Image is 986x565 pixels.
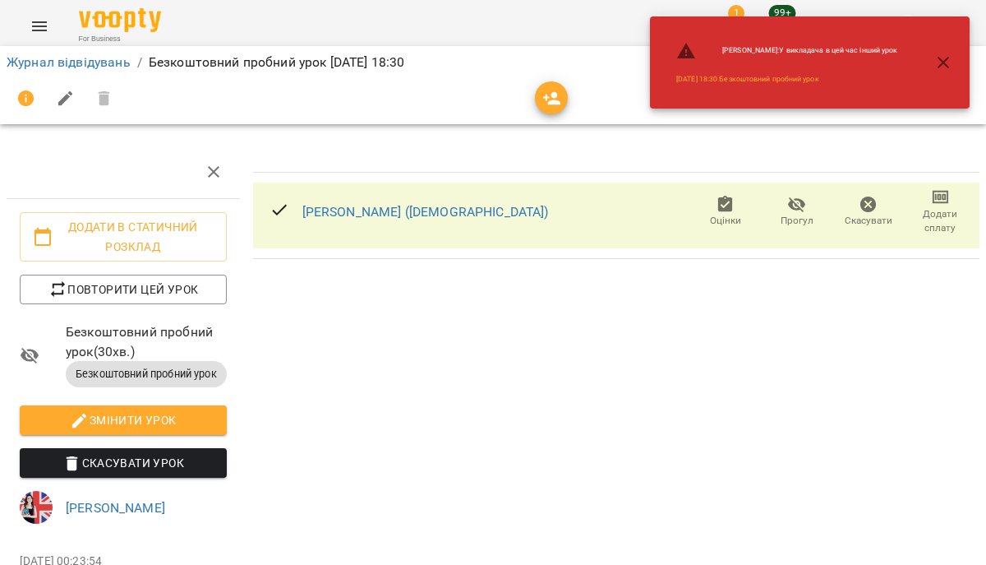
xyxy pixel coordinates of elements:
[7,54,131,70] a: Журнал відвідувань
[33,280,214,299] span: Повторити цей урок
[20,7,59,46] button: Menu
[33,410,214,430] span: Змінити урок
[663,35,910,67] li: [PERSON_NAME] : У викладача в цей час інший урок
[761,189,832,235] button: Прогул
[149,53,405,72] p: Безкоштовний пробний урок [DATE] 18:30
[66,322,227,361] span: Безкоштовний пробний урок ( 30 хв. )
[7,53,979,72] nav: breadcrumb
[20,212,227,262] button: Додати в статичний розклад
[33,453,214,473] span: Скасувати Урок
[728,5,744,21] span: 1
[20,448,227,478] button: Скасувати Урок
[79,8,161,32] img: Voopty Logo
[137,53,142,72] li: /
[689,189,761,235] button: Оцінки
[20,405,227,435] button: Змінити урок
[833,189,905,235] button: Скасувати
[79,34,161,44] span: For Business
[905,189,976,235] button: Додати сплату
[676,74,819,85] a: [DATE] 18:30 Безкоштовний пробний урок
[769,5,796,21] span: 99+
[20,491,53,524] img: d0017d71dfde334b29fd95c5111e321b.jpeg
[66,367,227,382] span: Безкоштовний пробний урок
[915,207,966,235] span: Додати сплату
[66,500,165,516] a: [PERSON_NAME]
[302,204,549,220] a: [PERSON_NAME] ([DEMOGRAPHIC_DATA])
[710,214,741,228] span: Оцінки
[845,214,892,228] span: Скасувати
[33,217,214,257] span: Додати в статичний розклад
[20,275,227,304] button: Повторити цей урок
[781,214,813,228] span: Прогул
